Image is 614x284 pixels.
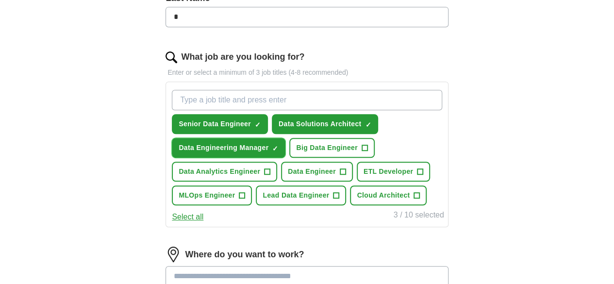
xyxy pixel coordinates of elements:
[179,143,268,153] span: Data Engineering Manager
[255,121,261,129] span: ✓
[256,185,346,205] button: Lead Data Engineer
[179,167,260,177] span: Data Analytics Engineer
[350,185,427,205] button: Cloud Architect
[179,119,251,129] span: Senior Data Engineer
[365,121,371,129] span: ✓
[172,185,252,205] button: MLOps Engineer
[172,90,442,110] input: Type a job title and press enter
[166,67,448,78] p: Enter or select a minimum of 3 job titles (4-8 recommended)
[185,248,304,261] label: Where do you want to work?
[288,167,336,177] span: Data Engineer
[263,190,329,200] span: Lead Data Engineer
[289,138,375,158] button: Big Data Engineer
[172,138,285,158] button: Data Engineering Manager✓
[272,145,278,152] span: ✓
[364,167,413,177] span: ETL Developer
[166,51,177,63] img: search.png
[172,211,203,223] button: Select all
[172,162,277,182] button: Data Analytics Engineer
[296,143,358,153] span: Big Data Engineer
[357,190,410,200] span: Cloud Architect
[181,50,304,64] label: What job are you looking for?
[179,190,235,200] span: MLOps Engineer
[172,114,268,134] button: Senior Data Engineer✓
[279,119,361,129] span: Data Solutions Architect
[281,162,353,182] button: Data Engineer
[394,209,444,223] div: 3 / 10 selected
[272,114,378,134] button: Data Solutions Architect✓
[357,162,430,182] button: ETL Developer
[166,247,181,262] img: location.png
